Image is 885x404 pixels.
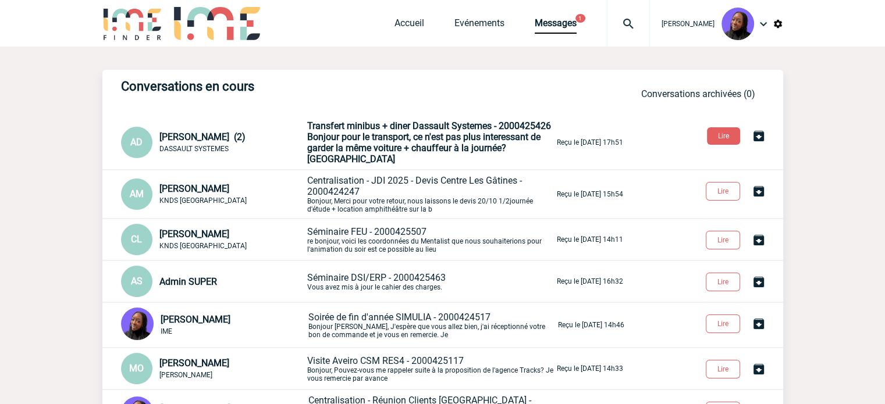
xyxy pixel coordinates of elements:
a: Lire [696,276,752,287]
img: Archiver la conversation [752,362,766,376]
img: Archiver la conversation [752,129,766,143]
a: Lire [698,130,752,141]
div: Conversation privée : Client - Agence [121,353,305,384]
p: Vous avez mis à jour le cahier des charges. [307,272,555,291]
span: CL [131,234,142,245]
a: Evénements [454,17,504,34]
img: Archiver la conversation [752,317,766,331]
p: Bonjour, Merci pour votre retour, nous laissons le devis 20/10 1/2journée d'étude + location amph... [307,175,555,213]
h3: Conversations en cours [121,79,470,94]
a: AS Admin SUPER Séminaire DSI/ERP - 2000425463Vous avez mis à jour le cahier des charges. Reçu le ... [121,275,623,286]
p: re bonjour, voici les coordonnées du Mentalist que nous souhaiterions pour l'animation du soir es... [307,226,555,253]
span: Visite Aveiro CSM RES4 - 2000425117 [307,355,464,366]
p: Reçu le [DATE] 15h54 [557,190,623,198]
span: KNDS [GEOGRAPHIC_DATA] [159,196,247,205]
span: Centralisation - JDI 2025 - Devis Centre Les Gâtines - 2000424247 [307,175,522,197]
span: Transfert minibus + diner Dassault Systemes - 2000425426 [307,120,551,131]
div: Conversation privée : Client - Agence [121,308,306,342]
a: [PERSON_NAME] IME Soirée de fin d'année SIMULIA - 2000424517Bonjour [PERSON_NAME], J'espère que v... [121,319,624,330]
button: Lire [706,314,740,333]
span: Admin SUPER [159,276,217,287]
button: Lire [706,360,740,378]
span: Séminaire DSI/ERP - 2000425463 [307,272,446,283]
span: [PERSON_NAME] [159,228,229,239]
a: Lire [696,185,752,196]
a: Messages [535,17,577,34]
button: Lire [706,231,740,249]
div: Conversation privée : Client - Agence [121,127,305,158]
a: Accueil [394,17,424,34]
div: Conversation privée : Client - Agence [121,178,305,210]
img: Archiver la conversation [752,184,766,198]
span: [PERSON_NAME] [662,20,715,28]
span: [PERSON_NAME] (2) [159,131,246,142]
img: 131349-0.png [721,8,754,40]
a: Lire [696,234,752,245]
p: Bonjour, Pouvez-vous me rappeler suite à la proposition de l'agence Tracks? Je vous remercie par ... [307,355,555,382]
img: 131349-0.png [121,308,154,340]
button: 1 [575,14,585,23]
span: Bonjour pour le transport, ce n'est pas plus interessant de garder la même voiture + chauffeur à ... [307,131,541,165]
span: [PERSON_NAME] [159,371,212,379]
span: [PERSON_NAME] [161,314,230,325]
span: KNDS [GEOGRAPHIC_DATA] [159,242,247,250]
div: Conversation privée : Client - Agence [121,266,305,297]
img: Archiver la conversation [752,233,766,247]
a: AM [PERSON_NAME] KNDS [GEOGRAPHIC_DATA] Centralisation - JDI 2025 - Devis Centre Les Gâtines - 20... [121,188,623,199]
p: Bonjour [PERSON_NAME], J'espère que vous allez bien, j'ai réceptionné votre bon de commande et je... [308,312,556,339]
a: AD [PERSON_NAME] (2) DASSAULT SYSTEMES Transfert minibus + diner Dassault Systemes - 2000425426Bo... [121,136,623,147]
p: Reçu le [DATE] 14h11 [557,235,623,244]
span: Soirée de fin d'année SIMULIA - 2000424517 [308,312,491,323]
span: AS [131,276,143,287]
img: Archiver la conversation [752,275,766,289]
img: IME-Finder [102,7,163,40]
span: DASSAULT SYSTEMES [159,145,229,153]
span: Séminaire FEU - 2000425507 [307,226,426,237]
span: IME [161,327,172,335]
button: Lire [706,182,740,201]
p: Reçu le [DATE] 16h32 [557,277,623,285]
span: [PERSON_NAME] [159,357,229,369]
a: MO [PERSON_NAME] [PERSON_NAME] Visite Aveiro CSM RES4 - 2000425117Bonjour, Pouvez-vous me rappele... [121,362,623,373]
span: AD [130,137,143,148]
p: Reçu le [DATE] 14h33 [557,364,623,373]
span: MO [129,363,144,374]
button: Lire [706,273,740,291]
p: Reçu le [DATE] 17h51 [557,138,623,146]
button: Lire [707,127,740,145]
a: CL [PERSON_NAME] KNDS [GEOGRAPHIC_DATA] Séminaire FEU - 2000425507re bonjour, voici les coordonné... [121,233,623,244]
span: AM [130,188,144,199]
a: Lire [696,363,752,374]
p: Reçu le [DATE] 14h46 [558,321,624,329]
a: Lire [696,317,752,328]
span: [PERSON_NAME] [159,183,229,194]
div: Conversation privée : Client - Agence [121,224,305,255]
a: Conversations archivées (0) [641,88,755,99]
